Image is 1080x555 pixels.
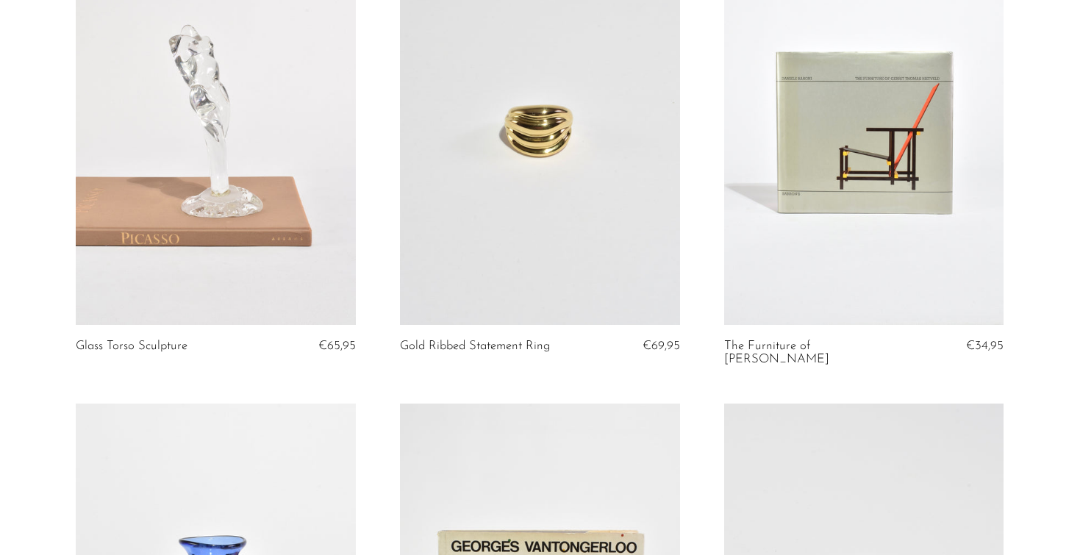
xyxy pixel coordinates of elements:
span: €34,95 [966,340,1004,352]
a: The Furniture of [PERSON_NAME] [724,340,911,367]
a: Glass Torso Sculpture [76,340,187,353]
span: €65,95 [318,340,356,352]
a: Gold Ribbed Statement Ring [400,340,550,353]
span: €69,95 [643,340,680,352]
